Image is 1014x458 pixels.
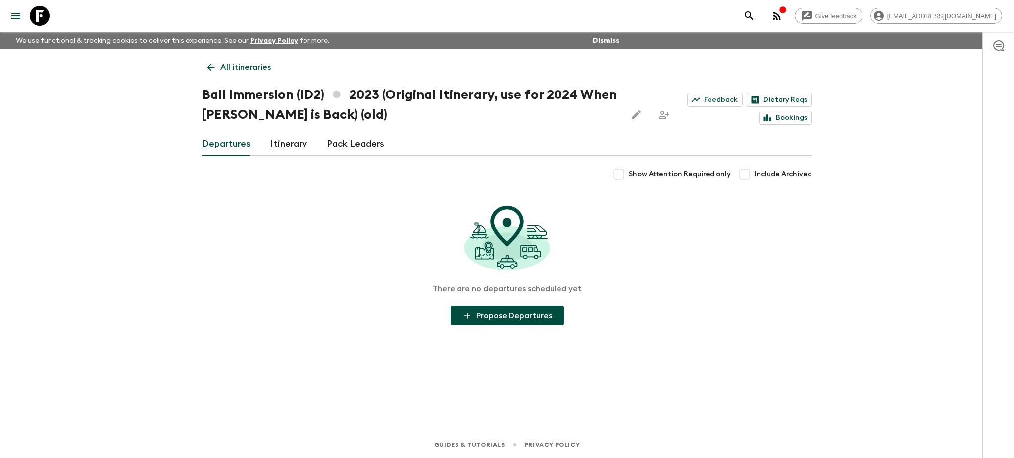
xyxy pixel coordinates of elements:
[590,34,622,47] button: Dismiss
[882,12,1002,20] span: [EMAIL_ADDRESS][DOMAIN_NAME]
[759,111,812,125] a: Bookings
[250,37,298,44] a: Privacy Policy
[626,105,646,125] button: Edit this itinerary
[202,85,618,125] h1: Bali Immersion (ID2) 2023 (Original Itinerary, use for 2024 When [PERSON_NAME] is Back) (old)
[202,57,276,77] a: All itineraries
[747,93,812,107] a: Dietary Reqs
[795,8,862,24] a: Give feedback
[654,105,674,125] span: Share this itinerary
[434,439,505,450] a: Guides & Tutorials
[220,61,271,73] p: All itineraries
[810,12,862,20] span: Give feedback
[629,169,731,179] span: Show Attention Required only
[202,133,251,156] a: Departures
[12,32,333,49] p: We use functional & tracking cookies to deliver this experience. See our for more.
[870,8,1002,24] div: [EMAIL_ADDRESS][DOMAIN_NAME]
[687,93,743,107] a: Feedback
[525,439,580,450] a: Privacy Policy
[739,6,759,26] button: search adventures
[327,133,384,156] a: Pack Leaders
[270,133,307,156] a: Itinerary
[6,6,26,26] button: menu
[755,169,812,179] span: Include Archived
[451,306,564,325] button: Propose Departures
[433,284,582,294] p: There are no departures scheduled yet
